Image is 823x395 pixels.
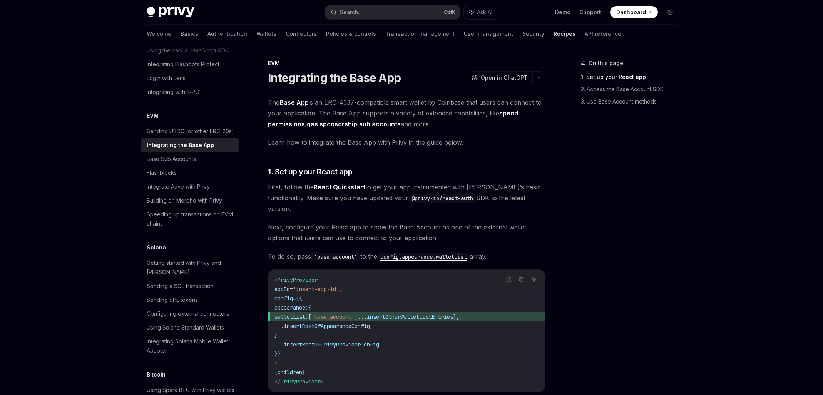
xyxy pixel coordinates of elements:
span: walletList: [274,313,308,320]
span: Next, configure your React app to show the Base Account as one of the external wallet options tha... [268,222,545,243]
div: Integrating Solana Mobile Wallet Adapter [147,337,234,355]
span: 1. Set up your React app [268,166,352,177]
span: < [274,276,278,283]
div: EVM [268,59,545,67]
div: Integrating Flashbots Protect [147,60,219,69]
a: Integrating with tRPC [141,85,239,99]
a: Base Sub Accounts [141,152,239,166]
a: Wallets [256,25,276,43]
a: Policies & controls [326,25,376,43]
span: appearance: [274,304,308,311]
button: Toggle dark mode [664,6,676,18]
code: @privy-io/react-auth [408,194,476,203]
span: The is an ERC-4337-compatible smart wallet by Coinbase that users can connect to your application... [268,97,545,129]
a: Sending a SOL transaction [141,279,239,293]
span: children [278,369,302,376]
a: Security [522,25,544,43]
a: Recipes [554,25,575,43]
a: Building on Morpho with Privy [141,194,239,208]
div: Integrate Aave with Privy [147,182,210,191]
a: Sending SPL tokens [141,293,239,307]
button: Search...CtrlK [325,5,460,19]
div: Integrating with tRPC [147,87,199,97]
span: [ [308,313,311,320]
span: Ctrl K [444,9,455,15]
span: Open in ChatGPT [481,74,528,82]
a: Support [580,8,601,16]
span: { [308,304,311,311]
span: > [321,378,324,385]
div: Speeding up transactions on EVM chains [147,210,234,228]
span: First, follow the to get your app instrumented with [PERSON_NAME]’s basic functionality. Make sur... [268,182,545,214]
span: } [274,350,278,357]
a: Basics [181,25,198,43]
code: 'base_account' [311,253,360,261]
div: Configuring external connectors [147,309,229,318]
span: , [355,313,358,320]
a: Speeding up transactions on EVM chains [141,208,239,231]
div: Sending SPL tokens [147,295,198,305]
a: Dashboard [610,6,658,18]
a: Using Solana Standard Wallets [141,321,239,335]
a: Flashblocks [141,166,239,180]
span: } [302,369,305,376]
span: 'base_account' [311,313,355,320]
span: appId [274,286,290,293]
code: config.appearance.walletList [377,253,470,261]
span: PrivyProvider [281,378,321,385]
a: config.appearance.walletList [377,253,470,260]
span: PrivyProvider [278,276,318,283]
button: Report incorrect code [504,274,514,285]
span: To do so, pass to the array. [268,251,545,262]
div: Getting started with Privy and [PERSON_NAME] [147,258,234,277]
a: Transaction management [385,25,455,43]
a: Connectors [286,25,317,43]
a: Integrating the Base App [141,138,239,152]
span: config [274,295,293,302]
div: Building on Morpho with Privy [147,196,222,205]
button: Ask AI [464,5,498,19]
a: Getting started with Privy and [PERSON_NAME] [141,256,239,279]
span: { [299,295,302,302]
span: > [274,360,278,367]
a: Welcome [147,25,171,43]
span: insertRestOfPrivyProviderConfig [284,341,379,348]
span: insertOtherWalletListEntries [367,313,453,320]
div: Base Sub Accounts [147,154,196,164]
button: Open in ChatGPT [467,71,532,84]
span: , [339,286,342,293]
button: Ask AI [529,274,539,285]
h5: Bitcoin [147,370,166,379]
h5: Solana [147,243,166,252]
div: Integrating the Base App [147,141,214,150]
button: Copy the contents from the code block [517,274,527,285]
strong: Base App [279,99,309,106]
span: } [278,350,281,357]
img: dark logo [147,7,194,18]
span: ... [274,341,284,348]
a: 2. Access the Base Account SDK [581,83,682,95]
span: insertRestOfAppearanceConfig [284,323,370,330]
span: = [290,286,293,293]
a: Demo [555,8,570,16]
a: Sending USDC (or other ERC-20s) [141,124,239,138]
a: Configuring external connectors [141,307,239,321]
a: React Quickstart [314,183,365,191]
span: </ [274,378,281,385]
span: Dashboard [616,8,646,16]
a: Login with Lens [141,71,239,85]
span: On this page [589,59,623,68]
a: 1. Set up your React app [581,71,682,83]
a: 3. Use Base Account methods [581,95,682,108]
a: Integrating Flashbots Protect [141,57,239,71]
div: Using Solana Standard Wallets [147,323,224,332]
div: Flashblocks [147,168,177,177]
a: API reference [585,25,621,43]
a: gas sponsorship [307,120,357,128]
h5: EVM [147,111,159,121]
div: Sending USDC (or other ERC-20s) [147,127,234,136]
span: ... [274,323,284,330]
h1: Integrating the Base App [268,71,401,85]
span: { [274,369,278,376]
span: ... [358,313,367,320]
